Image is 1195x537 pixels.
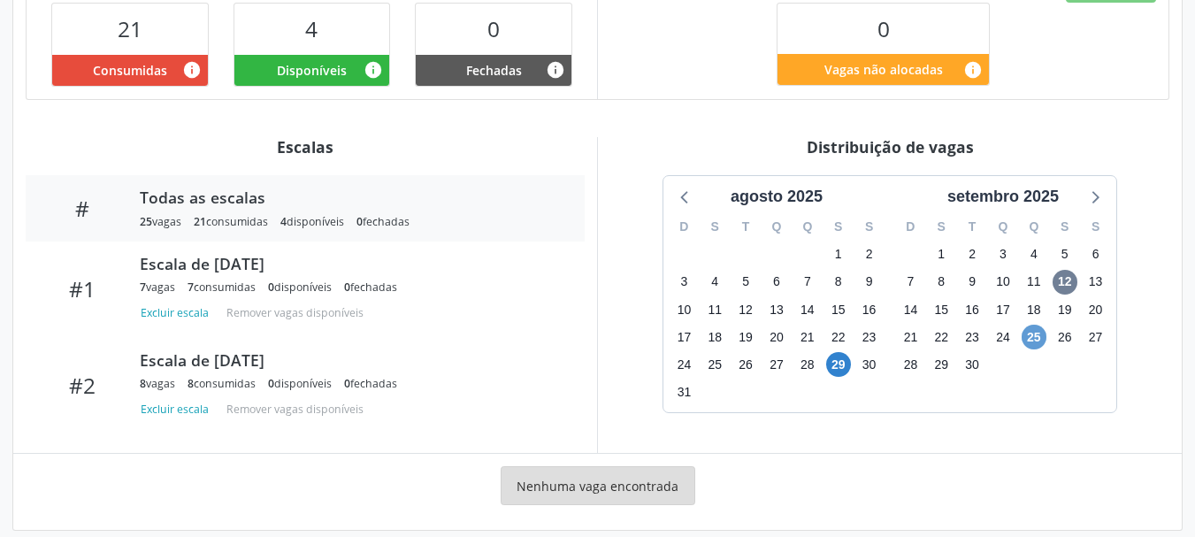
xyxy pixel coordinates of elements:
span: 0 [877,14,890,43]
span: sábado, 2 de agosto de 2025 [857,242,882,267]
div: Distribuição de vagas [610,137,1169,157]
div: D [669,213,700,241]
div: # [38,196,127,221]
span: terça-feira, 16 de setembro de 2025 [960,297,984,322]
i: Vagas alocadas e sem marcações associadas que tiveram sua disponibilidade fechada [546,60,565,80]
span: Vagas não alocadas [824,60,943,79]
span: 0 [268,280,274,295]
span: domingo, 24 de agosto de 2025 [671,352,696,377]
div: vagas [140,214,181,229]
span: segunda-feira, 25 de agosto de 2025 [702,352,727,377]
span: 0 [487,14,500,43]
div: disponíveis [280,214,344,229]
span: quarta-feira, 27 de agosto de 2025 [764,352,789,377]
div: vagas [140,376,175,391]
span: 4 [305,14,318,43]
div: Todas as escalas [140,188,560,207]
span: sexta-feira, 26 de setembro de 2025 [1053,325,1077,349]
span: segunda-feira, 18 de agosto de 2025 [702,325,727,349]
span: quarta-feira, 6 de agosto de 2025 [764,270,789,295]
span: 7 [140,280,146,295]
span: 8 [140,376,146,391]
div: disponíveis [268,376,332,391]
span: 0 [344,376,350,391]
span: segunda-feira, 4 de agosto de 2025 [702,270,727,295]
div: Q [988,213,1019,241]
span: quinta-feira, 7 de agosto de 2025 [795,270,820,295]
div: fechadas [344,376,397,391]
div: S [700,213,731,241]
span: domingo, 14 de setembro de 2025 [898,297,923,322]
button: Excluir escala [140,301,216,325]
span: terça-feira, 23 de setembro de 2025 [960,325,984,349]
span: sábado, 23 de agosto de 2025 [857,325,882,349]
span: quinta-feira, 18 de setembro de 2025 [1022,297,1046,322]
span: domingo, 21 de setembro de 2025 [898,325,923,349]
span: quarta-feira, 13 de agosto de 2025 [764,297,789,322]
span: 25 [140,214,152,229]
span: 4 [280,214,287,229]
div: Q [792,213,823,241]
div: agosto 2025 [724,185,830,209]
span: quarta-feira, 3 de setembro de 2025 [991,242,1015,267]
div: T [957,213,988,241]
span: quarta-feira, 20 de agosto de 2025 [764,325,789,349]
div: consumidas [194,214,268,229]
span: quinta-feira, 21 de agosto de 2025 [795,325,820,349]
span: sexta-feira, 22 de agosto de 2025 [826,325,851,349]
span: quinta-feira, 25 de setembro de 2025 [1022,325,1046,349]
span: quinta-feira, 14 de agosto de 2025 [795,297,820,322]
span: sexta-feira, 5 de setembro de 2025 [1053,242,1077,267]
span: Fechadas [466,61,522,80]
button: Excluir escala [140,397,216,421]
span: segunda-feira, 15 de setembro de 2025 [929,297,954,322]
span: 0 [356,214,363,229]
div: setembro 2025 [940,185,1066,209]
span: domingo, 31 de agosto de 2025 [671,380,696,405]
div: disponíveis [268,280,332,295]
span: 7 [188,280,194,295]
span: 0 [268,376,274,391]
span: quinta-feira, 11 de setembro de 2025 [1022,270,1046,295]
div: #1 [38,276,127,302]
span: terça-feira, 9 de setembro de 2025 [960,270,984,295]
span: terça-feira, 30 de setembro de 2025 [960,352,984,377]
i: Quantidade de vagas restantes do teto de vagas [963,60,983,80]
i: Vagas alocadas que possuem marcações associadas [182,60,202,80]
span: sábado, 30 de agosto de 2025 [857,352,882,377]
span: terça-feira, 12 de agosto de 2025 [733,297,758,322]
span: sábado, 9 de agosto de 2025 [857,270,882,295]
span: 21 [194,214,206,229]
div: D [895,213,926,241]
span: sexta-feira, 1 de agosto de 2025 [826,242,851,267]
span: segunda-feira, 11 de agosto de 2025 [702,297,727,322]
span: 21 [118,14,142,43]
div: S [854,213,885,241]
span: segunda-feira, 29 de setembro de 2025 [929,352,954,377]
span: quinta-feira, 28 de agosto de 2025 [795,352,820,377]
div: Escalas [26,137,585,157]
div: S [1080,213,1111,241]
span: terça-feira, 2 de setembro de 2025 [960,242,984,267]
span: Consumidas [93,61,167,80]
div: S [1049,213,1080,241]
span: quarta-feira, 10 de setembro de 2025 [991,270,1015,295]
div: consumidas [188,376,256,391]
span: sexta-feira, 29 de agosto de 2025 [826,352,851,377]
div: Escala de [DATE] [140,254,560,273]
span: terça-feira, 5 de agosto de 2025 [733,270,758,295]
span: sexta-feira, 8 de agosto de 2025 [826,270,851,295]
div: Q [762,213,793,241]
span: sexta-feira, 19 de setembro de 2025 [1053,297,1077,322]
span: sexta-feira, 12 de setembro de 2025 [1053,270,1077,295]
span: domingo, 28 de setembro de 2025 [898,352,923,377]
span: terça-feira, 19 de agosto de 2025 [733,325,758,349]
span: sábado, 6 de setembro de 2025 [1084,242,1108,267]
div: Nenhuma vaga encontrada [501,466,695,505]
div: Q [1018,213,1049,241]
span: sábado, 27 de setembro de 2025 [1084,325,1108,349]
span: domingo, 17 de agosto de 2025 [671,325,696,349]
div: fechadas [356,214,410,229]
span: domingo, 10 de agosto de 2025 [671,297,696,322]
div: #2 [38,372,127,398]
